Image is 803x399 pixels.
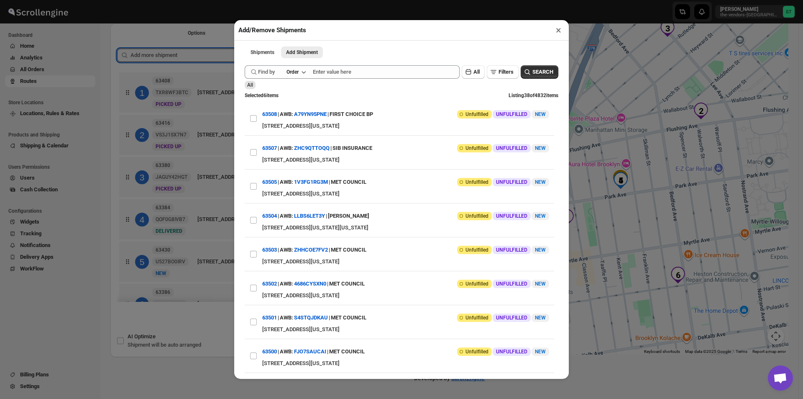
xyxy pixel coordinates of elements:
button: 63508 [262,111,277,117]
span: Selected 6 items [245,93,279,98]
button: 1V3FG1RG3M [294,179,328,185]
div: [STREET_ADDRESS][US_STATE][US_STATE] [262,224,549,232]
div: SIB INSURANCE [332,141,372,156]
div: | | [262,107,373,122]
span: NEW [535,111,546,117]
span: SEARCH [532,68,553,76]
span: Find by [258,68,275,76]
span: AWB: [280,212,293,220]
span: Unfulfilled [465,179,488,185]
div: Order [286,69,299,75]
button: 4686CYSXN0 [294,281,326,287]
span: UNFULFILLED [496,145,527,152]
div: [STREET_ADDRESS][US_STATE] [262,156,549,164]
button: A79YN95PNE [294,111,327,117]
div: MET COUNCIL [331,175,366,190]
h2: Add/Remove Shipments [238,26,306,34]
button: Order [281,66,310,78]
span: Add Shipment [286,49,318,56]
div: | | [262,276,365,291]
button: 63500 [262,348,277,355]
button: FJO7SAUCAI [294,348,326,355]
button: Filters [487,65,519,79]
span: NEW [535,315,546,321]
span: AWB: [280,178,293,186]
button: 63504 [262,213,277,219]
span: UNFULFILLED [496,281,527,287]
div: [STREET_ADDRESS][US_STATE] [262,257,549,266]
a: Open chat [768,366,793,391]
button: 63507 [262,145,277,151]
span: Unfulfilled [465,281,488,287]
div: [STREET_ADDRESS][US_STATE] [262,122,549,130]
div: MET COUNCIL [329,276,365,291]
span: Unfulfilled [465,111,488,118]
span: AWB: [280,246,293,254]
div: MET COUNCIL [331,310,366,325]
span: Unfulfilled [465,247,488,253]
div: MET COUNCIL [329,344,365,359]
button: 63505 [262,179,277,185]
div: | | [262,209,369,224]
button: LLBS6LET3Y [294,213,325,219]
button: 63502 [262,281,277,287]
button: 63503 [262,247,277,253]
span: Filters [499,69,514,75]
span: Unfulfilled [465,348,488,355]
button: ZHHCOE7FV2 [294,247,328,253]
span: NEW [535,179,546,185]
div: | | [262,242,366,257]
span: UNFULFILLED [496,179,527,185]
span: Unfulfilled [465,145,488,152]
span: UNFULFILLED [496,111,527,118]
span: UNFULFILLED [496,314,527,321]
span: All [473,69,480,75]
button: All [462,65,485,79]
button: 63501 [262,314,277,321]
div: [STREET_ADDRESS][US_STATE] [262,359,549,368]
span: UNFULFILLED [496,213,527,219]
input: Enter value here [313,65,460,79]
button: SEARCH [521,65,558,79]
span: Shipments [251,49,274,56]
div: FIRST CHOICE BP [330,107,373,122]
button: ZHC9QTTOQQ [294,145,330,151]
span: NEW [535,349,546,355]
span: UNFULFILLED [496,247,527,253]
span: AWB: [280,280,293,288]
span: AWB: [280,144,293,152]
span: NEW [535,213,546,219]
div: | | [262,310,366,325]
div: [PERSON_NAME] [328,209,369,224]
span: NEW [535,145,546,151]
div: Selected Shipments [110,42,446,305]
button: × [552,24,565,36]
div: | | [262,344,365,359]
span: Unfulfilled [465,213,488,219]
div: [STREET_ADDRESS][US_STATE] [262,291,549,300]
div: | | [262,175,366,190]
div: [STREET_ADDRESS][US_STATE] [262,325,549,334]
span: UNFULFILLED [496,348,527,355]
span: AWB: [280,348,293,356]
div: MET COUNCIL [331,242,366,257]
div: [STREET_ADDRESS][US_STATE] [262,190,549,198]
button: S4STQJDKAU [294,314,328,321]
span: AWB: [280,110,293,118]
span: Unfulfilled [465,314,488,321]
span: NEW [535,247,546,253]
span: AWB: [280,314,293,322]
span: Listing 38 of 4832 items [509,93,558,98]
span: NEW [535,281,546,287]
span: All [247,82,253,88]
div: | | [262,141,372,156]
